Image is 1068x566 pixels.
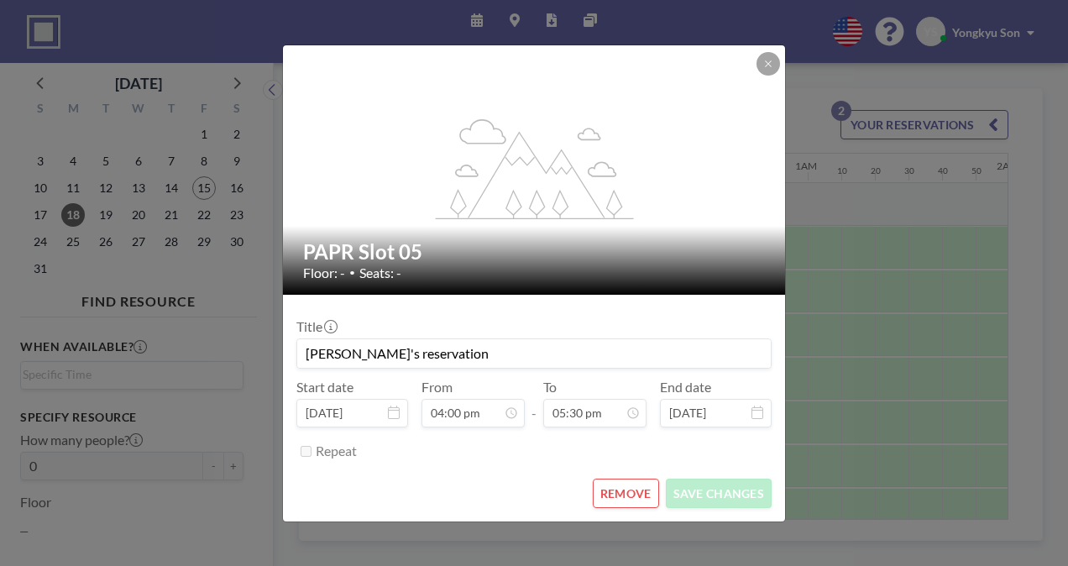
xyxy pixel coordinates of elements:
[543,379,557,396] label: To
[316,443,357,459] label: Repeat
[660,379,711,396] label: End date
[349,266,355,279] span: •
[593,479,659,508] button: REMOVE
[531,385,537,422] span: -
[303,265,345,281] span: Floor: -
[303,239,767,265] h2: PAPR Slot 05
[359,265,401,281] span: Seats: -
[296,318,336,335] label: Title
[436,118,634,218] g: flex-grow: 1.2;
[421,379,453,396] label: From
[666,479,772,508] button: SAVE CHANGES
[296,379,353,396] label: Start date
[297,339,771,368] input: (No title)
